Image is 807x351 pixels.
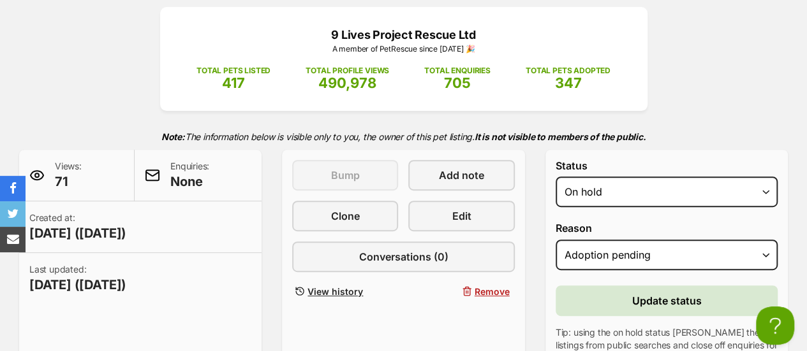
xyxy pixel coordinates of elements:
a: Edit [408,201,514,231]
span: Edit [452,208,471,224]
span: 347 [554,75,581,91]
a: Clone [292,201,398,231]
p: TOTAL ENQUIRIES [424,65,490,76]
span: 71 [55,173,82,190]
span: 705 [444,75,471,91]
span: Conversations (0) [359,249,448,264]
p: TOTAL PETS ADOPTED [526,65,611,76]
span: Remove [475,285,510,298]
p: The information below is visible only to you, the owner of this pet listing. [19,124,788,150]
strong: It is not visible to members of the public. [475,131,646,142]
label: Status [556,160,778,171]
a: Conversations (0) [292,241,514,272]
p: TOTAL PROFILE VIEWS [306,65,389,76]
button: Bump [292,160,398,190]
span: [DATE] ([DATE]) [29,224,126,242]
span: Update status [632,293,701,308]
p: 9 Lives Project Rescue Ltd [179,26,628,43]
p: A member of PetRescue since [DATE] 🎉 [179,43,628,55]
span: 417 [222,75,245,91]
p: TOTAL PETS LISTED [196,65,270,76]
label: Reason [556,222,778,234]
p: Enquiries: [170,160,209,190]
button: Remove [408,282,514,301]
a: View history [292,282,398,301]
iframe: Help Scout Beacon - Open [756,306,794,345]
button: Update status [556,285,778,316]
span: None [170,173,209,190]
p: Created at: [29,211,126,242]
p: Views: [55,160,82,190]
span: 490,978 [318,75,376,91]
span: Bump [331,168,360,183]
span: Add note [439,168,484,183]
span: [DATE] ([DATE]) [29,276,126,294]
a: Add note [408,160,514,190]
strong: Note: [161,131,185,142]
span: View history [307,285,363,298]
span: Clone [331,208,360,224]
p: Last updated: [29,263,126,294]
